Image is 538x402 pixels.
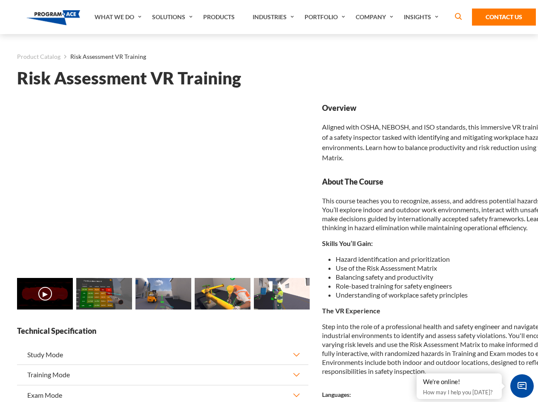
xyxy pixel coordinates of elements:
[60,51,146,62] li: Risk Assessment VR Training
[254,278,310,309] img: Risk Assessment VR Training - Preview 4
[17,103,308,267] iframe: Risk Assessment VR Training - Video 0
[76,278,132,309] img: Risk Assessment VR Training - Preview 1
[17,278,73,309] img: Risk Assessment VR Training - Video 0
[472,9,536,26] a: Contact Us
[510,374,534,398] span: Chat Widget
[322,391,351,398] strong: Languages:
[423,378,495,386] div: We're online!
[17,365,308,385] button: Training Mode
[17,326,308,336] strong: Technical Specification
[423,387,495,397] p: How may I help you [DATE]?
[17,51,60,62] a: Product Catalog
[26,10,81,25] img: Program-Ace
[38,287,52,301] button: ▶
[195,278,250,309] img: Risk Assessment VR Training - Preview 3
[17,345,308,364] button: Study Mode
[135,278,191,309] img: Risk Assessment VR Training - Preview 2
